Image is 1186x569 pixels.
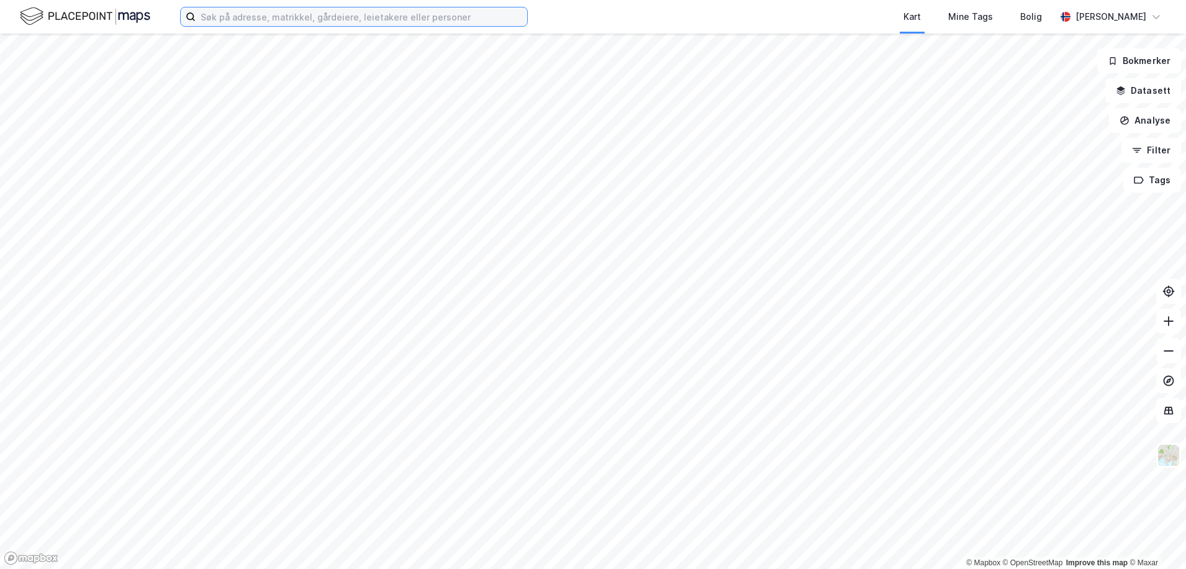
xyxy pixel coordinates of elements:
button: Filter [1121,138,1181,163]
button: Analyse [1109,108,1181,133]
input: Søk på adresse, matrikkel, gårdeiere, leietakere eller personer [196,7,527,26]
a: Improve this map [1066,558,1128,567]
button: Datasett [1105,78,1181,103]
a: Mapbox [966,558,1000,567]
img: logo.f888ab2527a4732fd821a326f86c7f29.svg [20,6,150,27]
button: Tags [1123,168,1181,193]
button: Bokmerker [1097,48,1181,73]
div: Bolig [1020,9,1042,24]
div: Kart [903,9,921,24]
div: Mine Tags [948,9,993,24]
a: OpenStreetMap [1003,558,1063,567]
a: Mapbox homepage [4,551,58,565]
img: Z [1157,444,1180,467]
div: [PERSON_NAME] [1075,9,1146,24]
iframe: Chat Widget [1124,509,1186,569]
